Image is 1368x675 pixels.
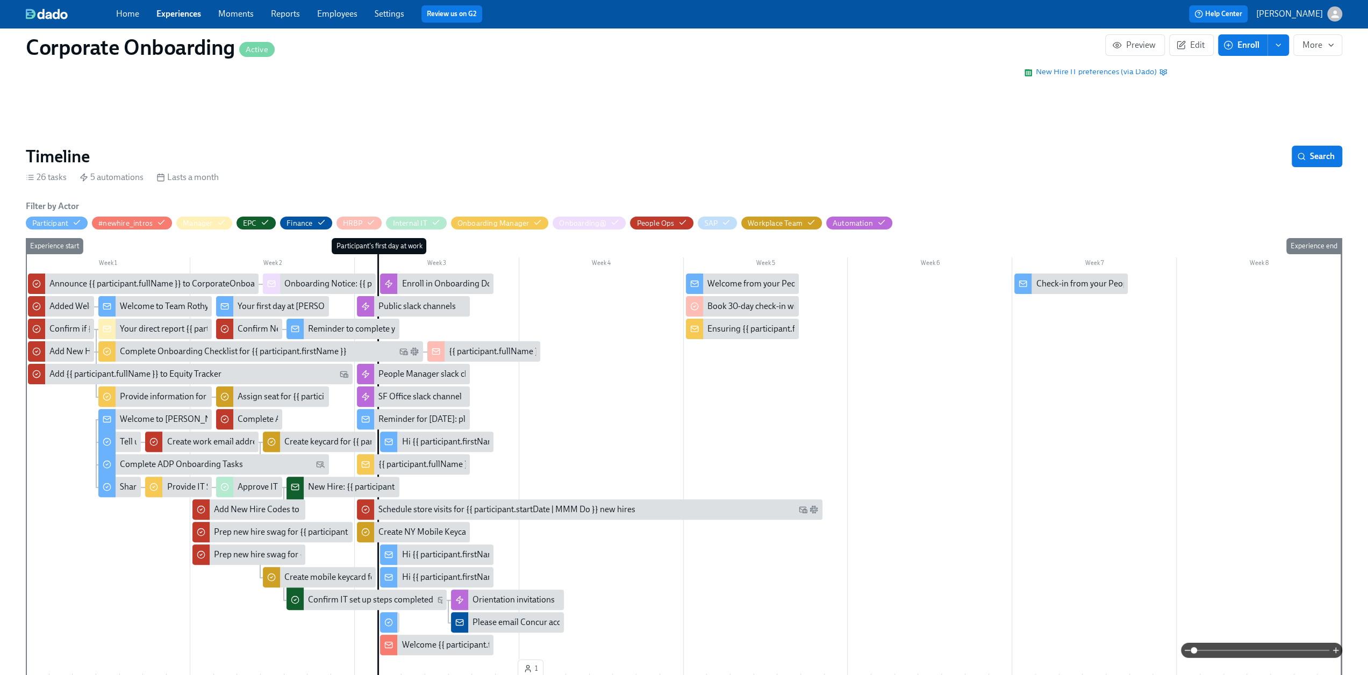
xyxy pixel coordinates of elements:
div: New Hire: {{ participant.fullName }} - {{ participant.role }} ({{ participant.startDate | MM/DD/Y... [308,481,675,493]
div: Welcome from your People Business Partner [686,274,799,294]
div: SF Office slack channel [378,391,462,403]
svg: Slack [810,505,818,514]
img: Google Sheet [1023,67,1034,76]
div: Hi {{ participant.firstName }}, here is your 40% off evergreen code [402,549,641,561]
h1: Corporate Onboarding [26,34,275,60]
div: Tell us a bit more about you! [120,436,223,448]
div: Create work email addresses for {{ participant.startDate | MMM Do }} cohort [145,432,258,452]
div: 5 automations [80,171,144,183]
div: Please email Concur account info to {{ participant.startDate | MMM Do }} new hires [451,612,564,633]
div: Add New Hire {{ participant.fullName }} in ADP [49,346,222,357]
div: Create keycard for {{ participant.fullName }} (starting {{ participant.startDate | MMM DD YYYY }}) [284,436,636,448]
div: Hide Workplace Team [748,218,803,228]
div: Add {{ participant.fullName }} to Equity Tracker [28,364,353,384]
div: Hide SAP [704,218,718,228]
div: Week 1 [26,257,190,271]
div: Hide Finance [287,218,312,228]
div: Experience end [1286,238,1342,254]
h2: Timeline [26,146,90,167]
div: Added Welcome Code to Codes Tracker for {{ participant.fullName }} [28,296,94,317]
div: Welcome {{ participant.firstName }}! [402,639,535,651]
div: Schedule store visits for {{ participant.startDate | MMM Do }} new hires [357,499,822,520]
a: Employees [317,9,357,19]
button: Onboarding@ [553,217,626,229]
div: People Manager slack channel [378,368,490,380]
span: Active [239,46,275,54]
div: Create mobile keycard for {{ participant.fullName }} (starting {{ participant.startDate | MMM DD ... [263,567,376,587]
div: Week 7 [1012,257,1177,271]
a: Settings [375,9,404,19]
div: Complete ADP Profile for {{ participant.fullName }} [238,413,425,425]
div: Complete ADP Onboarding Tasks [98,454,329,475]
div: Ensuring {{ participant.fullName }}'s first month sets them up for success [707,323,973,335]
div: Book 30-day check-in with {{ participant.fullName }}'s manager [707,300,939,312]
svg: Slack [410,347,419,356]
div: Hi {{ participant.firstName }}, enjoy your annual $50 off codes. [402,571,629,583]
button: EPC [237,217,276,229]
svg: Personal Email [316,460,325,469]
div: Welcome {{ participant.firstName }}! [380,635,493,655]
a: Reports [271,9,300,19]
button: Workplace Team [741,217,822,229]
div: Prep new hire swag for {{ participant.fullName }} ({{ participant.startDate | MM/DD/YYYY }}) [192,544,305,565]
div: Add New Hire Codes to Spreadsheet for {{ participant.fullName }} ({{ participant.startDate | MM/D... [214,504,610,515]
div: Hide Onboarding@ [559,218,606,228]
div: Check-in from your People Business Partner [1036,278,1198,290]
button: Manager [176,217,232,229]
div: Reminder for [DATE]: please bring your I-9 docs [378,413,553,425]
div: Confirm IT set up steps completed [308,594,433,606]
div: Hide People Ops [636,218,674,228]
div: Participant's first day at work [332,238,426,254]
div: Welcome to [PERSON_NAME]'s! [98,409,211,429]
div: Confirm if {{ participant.fullName }}'s manager will do their onboarding [49,323,311,335]
div: Public slack channels [378,300,456,312]
div: Your first day at [PERSON_NAME][GEOGRAPHIC_DATA] is nearly here! [238,300,499,312]
div: Experience start [26,238,83,254]
div: Add New Hire {{ participant.fullName }} in ADP [28,341,94,362]
svg: Work Email [399,347,408,356]
div: Welcome from your People Business Partner [707,278,871,290]
div: Welcome to Team Rothy’s! [120,300,216,312]
div: Hide EPC [243,218,257,228]
span: Preview [1114,40,1156,51]
a: Review us on G2 [427,9,477,19]
a: Experiences [156,9,201,19]
div: Week 8 [1177,257,1341,271]
div: Add {{ participant.fullName }} to Equity Tracker [49,368,221,380]
div: Week 4 [519,257,684,271]
div: Lasts a month [156,171,219,183]
div: SF Office slack channel [357,386,470,407]
div: Onboarding Notice: {{ participant.fullName }} – {{ participant.role }} ({{ participant.startDate ... [263,274,376,294]
div: {{ participant.fullName }} starts [DATE] 🚀 [378,458,533,470]
div: Reminder for [DATE]: please bring your I-9 docs [357,409,470,429]
div: Added Welcome Code to Codes Tracker for {{ participant.fullName }} [49,300,300,312]
a: dado [26,9,116,19]
div: Hi {{ participant.firstName }}, enjoy your new shoe & bag codes [402,436,632,448]
a: Moments [218,9,254,19]
div: Provide information for the Workplace team [120,391,281,403]
div: Hi {{ participant.firstName }}, enjoy your annual $50 off codes. [380,567,493,587]
div: Share your computer preferences [120,481,242,493]
div: Onboarding Notice: {{ participant.fullName }} – {{ participant.role }} ({{ participant.startDate ... [284,278,688,290]
span: Enroll [1226,40,1259,51]
button: Edit [1169,34,1214,56]
div: Book 30-day check-in with {{ participant.fullName }}'s manager [686,296,799,317]
a: Home [116,9,139,19]
span: New Hire IT preferences (via Dado) [1023,66,1157,77]
div: Reminder to complete your ADP materials [287,319,399,339]
div: Public slack channels [357,296,470,317]
div: Your first day at [PERSON_NAME][GEOGRAPHIC_DATA] is nearly here! [216,296,329,317]
div: Hide Manager [183,218,212,228]
div: Complete ADP Profile for {{ participant.fullName }} [216,409,282,429]
button: [PERSON_NAME] [1256,6,1342,21]
div: Hide HRBP [343,218,363,228]
div: {{ participant.fullName }}'s Onboarding Plan [449,346,612,357]
div: Week 6 [848,257,1012,271]
div: Announce {{ participant.fullName }} to CorporateOnboarding@? [28,274,259,294]
div: Ensuring {{ participant.fullName }}'s first month sets them up for success [686,319,799,339]
div: Enroll in Onboarding Docs Experience [380,274,493,294]
div: {{ participant.fullName }} starts [DATE] 🚀 [357,454,470,475]
div: Provide information for the Workplace team [98,386,211,407]
div: Provide IT Set-up info [145,477,211,497]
